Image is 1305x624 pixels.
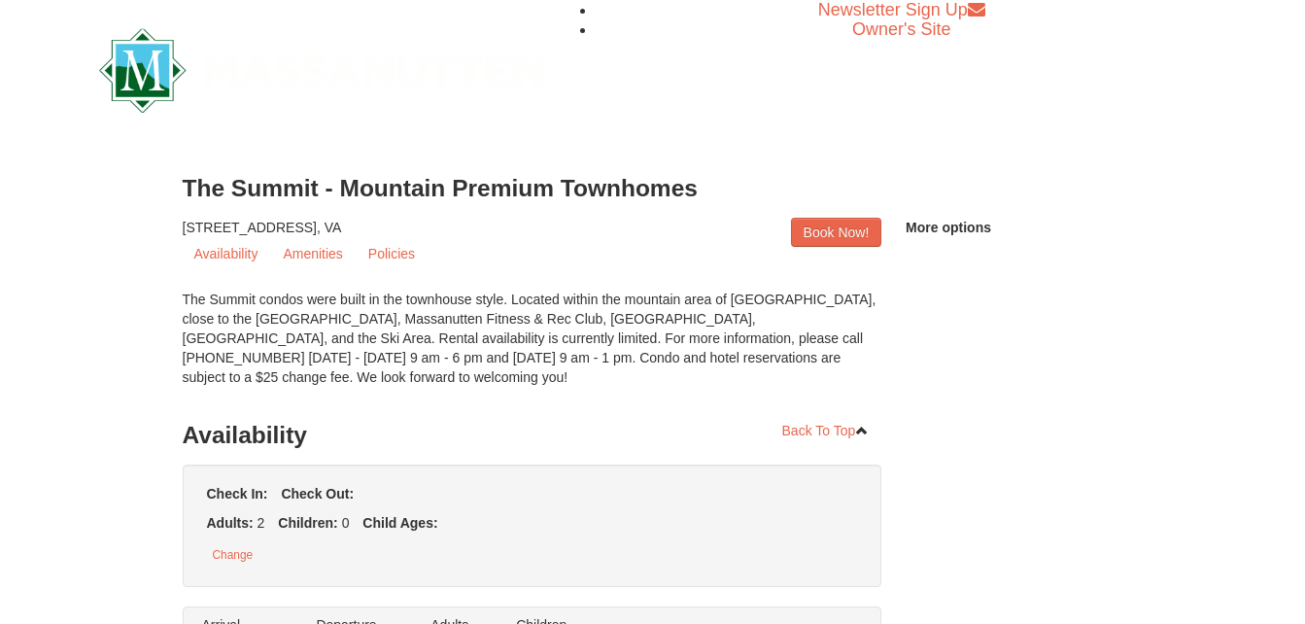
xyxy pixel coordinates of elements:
[258,515,265,531] span: 2
[770,416,882,445] a: Back To Top
[362,515,437,531] strong: Child Ages:
[202,542,264,568] button: Change
[183,416,882,455] h3: Availability
[99,28,544,113] img: Massanutten Resort Logo
[906,220,991,235] span: More options
[207,515,254,531] strong: Adults:
[183,239,270,268] a: Availability
[281,486,354,502] strong: Check Out:
[278,515,337,531] strong: Children:
[207,486,268,502] strong: Check In:
[791,218,882,247] a: Book Now!
[99,45,544,90] a: Massanutten Resort
[852,19,950,39] a: Owner's Site
[357,239,427,268] a: Policies
[183,290,882,406] div: The Summit condos were built in the townhouse style. Located within the mountain area of [GEOGRAP...
[183,169,1123,208] h3: The Summit - Mountain Premium Townhomes
[342,515,350,531] span: 0
[271,239,354,268] a: Amenities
